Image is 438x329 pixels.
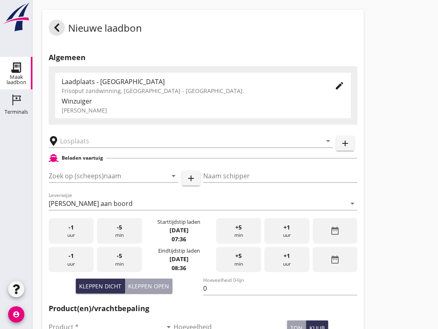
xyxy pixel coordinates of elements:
div: Kleppen dicht [79,282,121,290]
i: arrow_drop_down [348,199,357,208]
h2: Beladen vaartuig [62,154,103,162]
span: -1 [69,251,74,260]
div: Starttijdstip laden [157,218,200,226]
span: -5 [117,251,122,260]
div: Terminals [4,109,28,115]
div: uur [49,247,94,273]
span: +5 [235,223,242,232]
div: [PERSON_NAME] aan boord [49,200,133,207]
div: [PERSON_NAME] [62,106,344,115]
i: arrow_drop_down [169,171,178,181]
div: min [216,218,261,244]
strong: 08:36 [172,264,186,272]
div: uur [264,218,309,244]
i: date_range [330,255,340,264]
input: Losplaats [60,134,310,147]
h2: Algemeen [49,52,357,63]
span: +1 [283,251,290,260]
i: add [186,173,196,183]
div: uur [49,218,94,244]
i: edit [335,81,344,91]
h2: Product(en)/vrachtbepaling [49,303,357,314]
div: Nieuwe laadbon [49,19,142,39]
input: Naam schipper [203,169,358,182]
div: min [216,247,261,273]
img: logo-small.a267ee39.svg [2,2,31,32]
div: Winzuiger [62,96,344,106]
span: -1 [69,223,74,232]
div: uur [264,247,309,273]
div: Eindtijdstip laden [158,247,200,255]
div: min [97,218,142,244]
button: Kleppen open [125,279,172,293]
strong: 07:36 [172,235,186,243]
div: min [97,247,142,273]
div: Kleppen open [128,282,169,290]
span: +1 [283,223,290,232]
button: Kleppen dicht [76,279,125,293]
i: account_circle [8,306,24,323]
i: arrow_drop_down [323,136,333,146]
i: date_range [330,226,340,236]
span: +5 [235,251,242,260]
i: add [340,139,350,148]
strong: [DATE] [170,226,189,234]
input: Zoek op (scheeps)naam [49,169,156,182]
input: Hoeveelheid 0-lijn [203,282,358,295]
div: Laadplaats - [GEOGRAPHIC_DATA] [62,77,322,87]
div: Frisoput zandwinning, [GEOGRAPHIC_DATA] - [GEOGRAPHIC_DATA]. [62,87,322,95]
span: -5 [117,223,122,232]
strong: [DATE] [170,255,189,263]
